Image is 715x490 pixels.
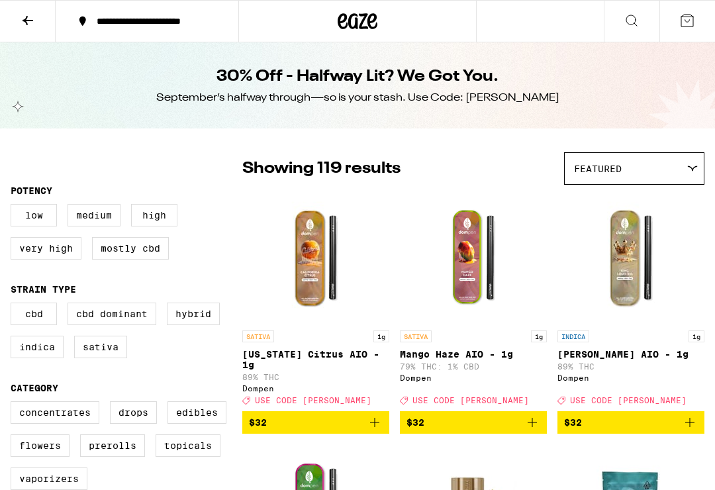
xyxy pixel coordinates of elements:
[242,330,274,342] p: SATIVA
[400,411,547,434] button: Add to bag
[242,158,401,180] p: Showing 119 results
[406,417,424,428] span: $32
[400,349,547,360] p: Mango Haze AIO - 1g
[11,204,57,226] label: Low
[557,349,704,360] p: [PERSON_NAME] AIO - 1g
[110,401,157,424] label: Drops
[570,396,687,405] span: USE CODE [PERSON_NAME]
[557,373,704,382] div: Dompen
[216,66,499,88] h1: 30% Off - Halfway Lit? We Got You.
[167,303,220,325] label: Hybrid
[92,237,169,260] label: Mostly CBD
[242,384,389,393] div: Dompen
[564,417,582,428] span: $32
[400,373,547,382] div: Dompen
[531,330,547,342] p: 1g
[373,330,389,342] p: 1g
[412,396,529,405] span: USE CODE [PERSON_NAME]
[689,330,704,342] p: 1g
[156,434,220,457] label: Topicals
[557,411,704,434] button: Add to bag
[80,434,145,457] label: Prerolls
[249,417,267,428] span: $32
[11,237,81,260] label: Very High
[255,396,371,405] span: USE CODE [PERSON_NAME]
[11,185,52,196] legend: Potency
[11,434,70,457] label: Flowers
[11,284,76,295] legend: Strain Type
[242,191,389,411] a: Open page for California Citrus AIO - 1g from Dompen
[167,401,226,424] label: Edibles
[11,467,87,490] label: Vaporizers
[156,91,559,105] div: September’s halfway through—so is your stash. Use Code: [PERSON_NAME]
[74,336,127,358] label: Sativa
[242,411,389,434] button: Add to bag
[250,191,382,324] img: Dompen - California Citrus AIO - 1g
[557,330,589,342] p: INDICA
[11,336,64,358] label: Indica
[407,191,540,324] img: Dompen - Mango Haze AIO - 1g
[11,401,99,424] label: Concentrates
[557,191,704,411] a: Open page for King Louis XIII AIO - 1g from Dompen
[242,373,389,381] p: 89% THC
[131,204,177,226] label: High
[11,383,58,393] legend: Category
[400,330,432,342] p: SATIVA
[565,191,697,324] img: Dompen - King Louis XIII AIO - 1g
[574,164,622,174] span: Featured
[557,362,704,371] p: 89% THC
[68,204,120,226] label: Medium
[400,191,547,411] a: Open page for Mango Haze AIO - 1g from Dompen
[400,362,547,371] p: 79% THC: 1% CBD
[11,303,57,325] label: CBD
[68,303,156,325] label: CBD Dominant
[242,349,389,370] p: [US_STATE] Citrus AIO - 1g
